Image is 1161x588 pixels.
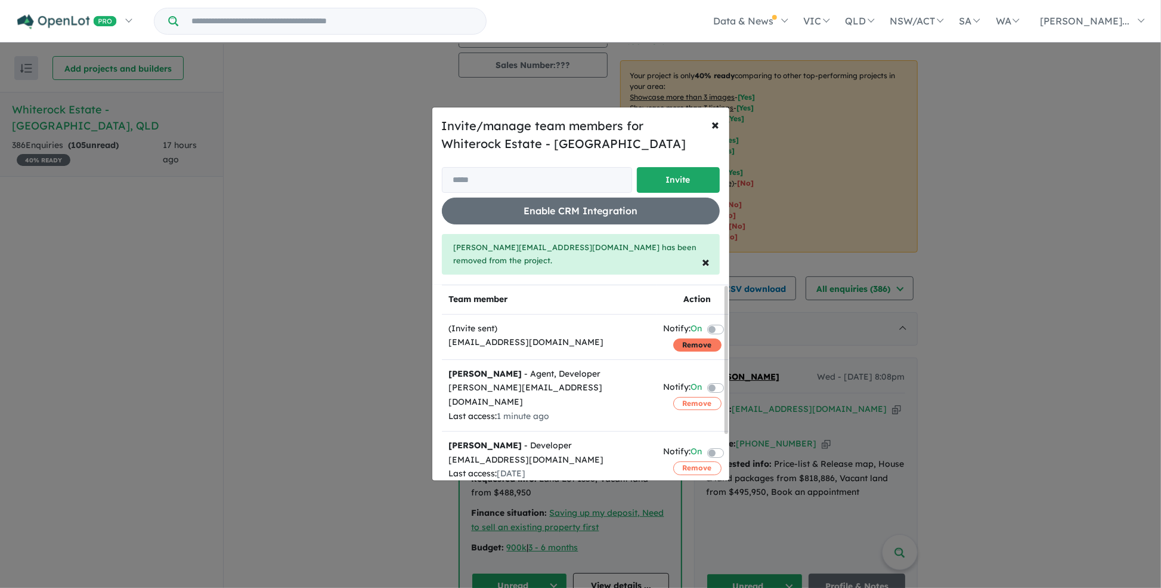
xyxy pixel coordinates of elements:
span: × [712,115,720,133]
div: Notify: [664,445,702,461]
strong: [PERSON_NAME] [449,440,522,451]
div: Notify: [664,380,702,396]
div: [EMAIL_ADDRESS][DOMAIN_NAME] [449,335,649,350]
img: Openlot PRO Logo White [17,14,117,29]
button: Invite [637,167,720,193]
span: [PERSON_NAME]... [1040,15,1129,27]
span: 1 minute ago [497,411,550,421]
div: (Invite sent) [449,322,649,336]
button: Remove [673,397,722,410]
span: [DATE] [497,468,526,479]
button: Remove [673,338,722,352]
button: Close [693,245,720,278]
div: Last access: [449,410,649,424]
strong: [PERSON_NAME] [449,368,522,379]
button: Remove [673,461,722,475]
th: Action [657,285,738,314]
div: Notify: [664,322,702,338]
div: [EMAIL_ADDRESS][DOMAIN_NAME] [449,453,649,467]
div: [PERSON_NAME][EMAIL_ADDRESS][DOMAIN_NAME] [449,381,649,410]
div: - Agent, Developer [449,367,649,381]
h5: Invite/manage team members for Whiterock Estate - [GEOGRAPHIC_DATA] [442,117,720,153]
th: Team member [442,285,657,314]
div: - Developer [449,439,649,453]
span: On [691,445,702,461]
button: Enable CRM Integration [442,198,720,224]
span: × [702,253,710,270]
div: [PERSON_NAME][EMAIL_ADDRESS][DOMAIN_NAME] has been removed from the project. [442,234,720,275]
div: Last access: [449,467,649,481]
span: On [691,322,702,338]
span: On [691,380,702,396]
input: Try estate name, suburb, builder or developer [181,8,484,34]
